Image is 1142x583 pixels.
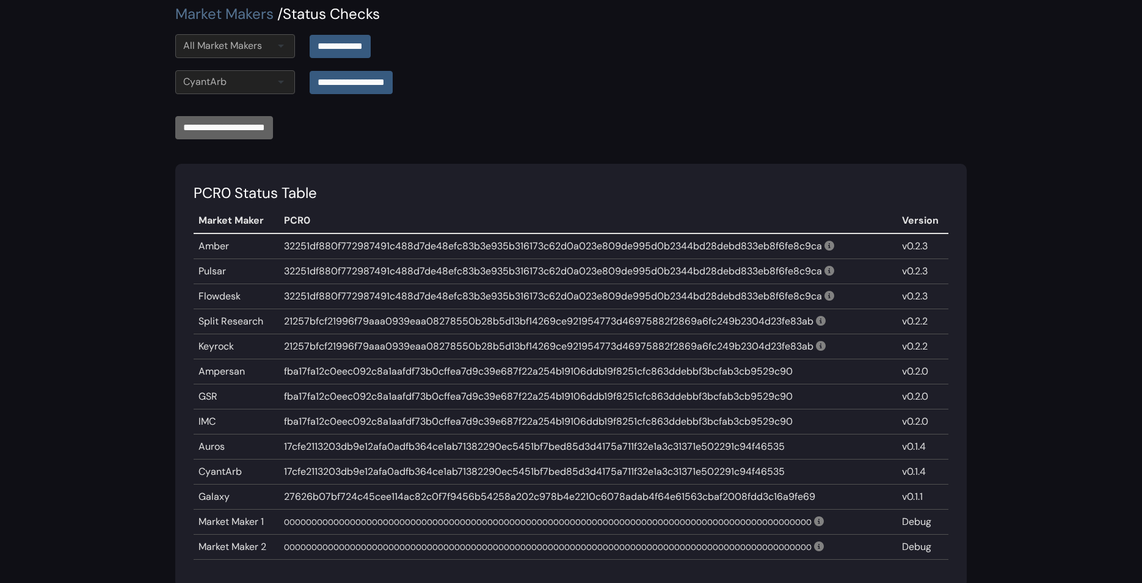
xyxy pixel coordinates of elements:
[279,284,897,309] td: 32251df880f772987491c488d7de48efc83b3e935b316173c62d0a023e809de995d0b2344bd28debd833eb8f6fe8c9ca
[897,309,948,334] td: v0.2.2
[279,208,897,233] th: PCR0
[194,384,279,409] td: GSR
[194,460,279,485] td: CyantArb
[897,284,948,309] td: v0.2.3
[897,460,948,485] td: v0.1.4
[183,38,262,53] div: All Market Makers
[279,460,897,485] td: 17cfe2113203db9e12afa0adfb364ce1ab71382290ec5451bf7bed85d3d4175a711f32e1a3c31371e502291c94f46535
[279,384,897,409] td: fba17fa12c0eec092c8a1aafdf73b0cffea7d9c39e687f22a254b19106ddb19f8251cfc863ddebbf3bcfab3cb9529c90
[279,435,897,460] td: 17cfe2113203db9e12afa0adfb364ce1ab71382290ec5451bf7bed85d3d4175a711f32e1a3c31371e502291c94f46535
[279,309,897,334] td: 21257bfcf21996f79aaa0939eaa08278550b28b5d13bf14269ce921954773d46975882f2869a6fc249b2304d23fe83ab
[279,334,897,359] td: 21257bfcf21996f79aaa0939eaa08278550b28b5d13bf14269ce921954773d46975882f2869a6fc249b2304d23fe83ab
[897,233,948,259] td: v0.2.3
[897,208,948,233] th: Version
[279,233,897,259] td: 32251df880f772987491c488d7de48efc83b3e935b316173c62d0a023e809de995d0b2344bd28debd833eb8f6fe8c9ca
[897,435,948,460] td: v0.1.4
[194,182,948,204] div: PCR0 Status Table
[194,208,279,233] th: Market Maker
[175,3,967,25] div: Status Checks
[284,517,812,527] span: 000000000000000000000000000000000000000000000000000000000000000000000000000000000000000000000000
[277,4,283,23] span: /
[194,309,279,334] td: Split Research
[897,485,948,510] td: v0.1.1
[194,284,279,309] td: Flowdesk
[194,485,279,510] td: Galaxy
[897,510,948,535] td: Debug
[194,259,279,284] td: Pulsar
[194,535,279,560] td: Market Maker 2
[194,359,279,384] td: Ampersan
[194,334,279,359] td: Keyrock
[897,359,948,384] td: v0.2.0
[194,233,279,259] td: Amber
[897,409,948,435] td: v0.2.0
[183,75,227,89] div: CyantArb
[194,409,279,435] td: IMC
[175,4,274,23] a: Market Makers
[284,542,812,552] span: 000000000000000000000000000000000000000000000000000000000000000000000000000000000000000000000000
[897,535,948,560] td: Debug
[279,259,897,284] td: 32251df880f772987491c488d7de48efc83b3e935b316173c62d0a023e809de995d0b2344bd28debd833eb8f6fe8c9ca
[897,259,948,284] td: v0.2.3
[279,409,897,435] td: fba17fa12c0eec092c8a1aafdf73b0cffea7d9c39e687f22a254b19106ddb19f8251cfc863ddebbf3bcfab3cb9529c90
[897,334,948,359] td: v0.2.2
[279,359,897,384] td: fba17fa12c0eec092c8a1aafdf73b0cffea7d9c39e687f22a254b19106ddb19f8251cfc863ddebbf3bcfab3cb9529c90
[194,510,279,535] td: Market Maker 1
[897,384,948,409] td: v0.2.0
[279,485,897,510] td: 27626b07bf724c45cee114ac82c0f7f9456b54258a202c978b4e2210c6078adab4f64e61563cbaf2008fdd3c16a9fe69
[194,435,279,460] td: Auros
